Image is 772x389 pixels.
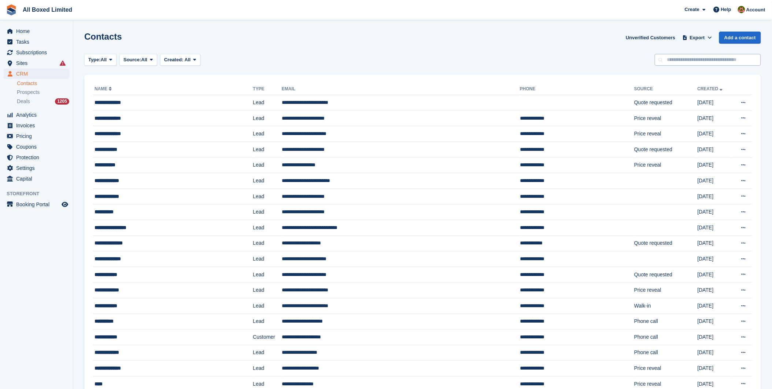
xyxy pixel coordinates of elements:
td: Lead [253,95,282,111]
button: Type: All [84,54,117,66]
td: Lead [253,298,282,314]
a: Unverified Customers [623,32,678,44]
td: [DATE] [698,361,732,377]
span: Created: [164,57,184,62]
td: Lead [253,189,282,204]
a: menu [4,163,69,173]
td: Price reveal [634,283,698,298]
td: [DATE] [698,251,732,267]
i: Smart entry sync failures have occurred [60,60,66,66]
a: menu [4,152,69,163]
td: Lead [253,267,282,283]
span: Home [16,26,60,36]
span: Source: [123,56,141,63]
td: Lead [253,142,282,157]
td: Lead [253,173,282,189]
td: [DATE] [698,236,732,251]
td: Price reveal [634,361,698,377]
td: Lead [253,236,282,251]
td: Quote requested [634,267,698,283]
a: menu [4,37,69,47]
span: Settings [16,163,60,173]
a: menu [4,199,69,210]
td: Quote requested [634,236,698,251]
td: Customer [253,330,282,345]
a: menu [4,131,69,141]
a: Deals 1205 [17,98,69,105]
a: menu [4,110,69,120]
button: Source: All [119,54,157,66]
td: Lead [253,345,282,361]
a: menu [4,174,69,184]
a: menu [4,58,69,68]
td: Lead [253,110,282,126]
a: Add a contact [719,32,761,44]
span: Subscriptions [16,47,60,58]
td: Quote requested [634,142,698,157]
a: menu [4,26,69,36]
a: All Boxed Limited [20,4,75,16]
a: Contacts [17,80,69,87]
td: Price reveal [634,110,698,126]
span: Create [685,6,699,13]
h1: Contacts [84,32,122,41]
span: Tasks [16,37,60,47]
td: Lead [253,204,282,220]
span: Sites [16,58,60,68]
td: Phone call [634,345,698,361]
a: Created [698,86,724,91]
td: [DATE] [698,110,732,126]
td: Lead [253,251,282,267]
a: menu [4,69,69,79]
span: Coupons [16,142,60,152]
td: [DATE] [698,298,732,314]
span: Deals [17,98,30,105]
td: Lead [253,220,282,236]
td: [DATE] [698,189,732,204]
span: All [185,57,191,62]
span: All [101,56,107,63]
span: Protection [16,152,60,163]
a: Name [95,86,113,91]
td: [DATE] [698,283,732,298]
th: Type [253,83,282,95]
td: [DATE] [698,267,732,283]
span: Prospects [17,89,40,96]
span: Help [721,6,731,13]
td: Price reveal [634,157,698,173]
span: Type: [88,56,101,63]
a: Prospects [17,88,69,96]
td: Price reveal [634,126,698,142]
span: All [141,56,148,63]
a: Preview store [60,200,69,209]
button: Export [681,32,713,44]
th: Source [634,83,698,95]
td: [DATE] [698,173,732,189]
td: [DATE] [698,157,732,173]
a: menu [4,47,69,58]
td: [DATE] [698,330,732,345]
td: Quote requested [634,95,698,111]
td: [DATE] [698,314,732,330]
td: [DATE] [698,142,732,157]
span: Analytics [16,110,60,120]
span: Export [690,34,705,41]
td: [DATE] [698,126,732,142]
th: Phone [520,83,634,95]
span: Booking Portal [16,199,60,210]
td: Lead [253,126,282,142]
td: [DATE] [698,204,732,220]
td: Lead [253,361,282,377]
td: [DATE] [698,220,732,236]
span: Account [746,6,765,14]
button: Created: All [160,54,200,66]
td: Phone call [634,314,698,330]
img: Sharon Hawkins [738,6,745,13]
span: Capital [16,174,60,184]
th: Email [282,83,520,95]
span: CRM [16,69,60,79]
a: menu [4,120,69,131]
td: Walk-in [634,298,698,314]
td: [DATE] [698,95,732,111]
td: Lead [253,314,282,330]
